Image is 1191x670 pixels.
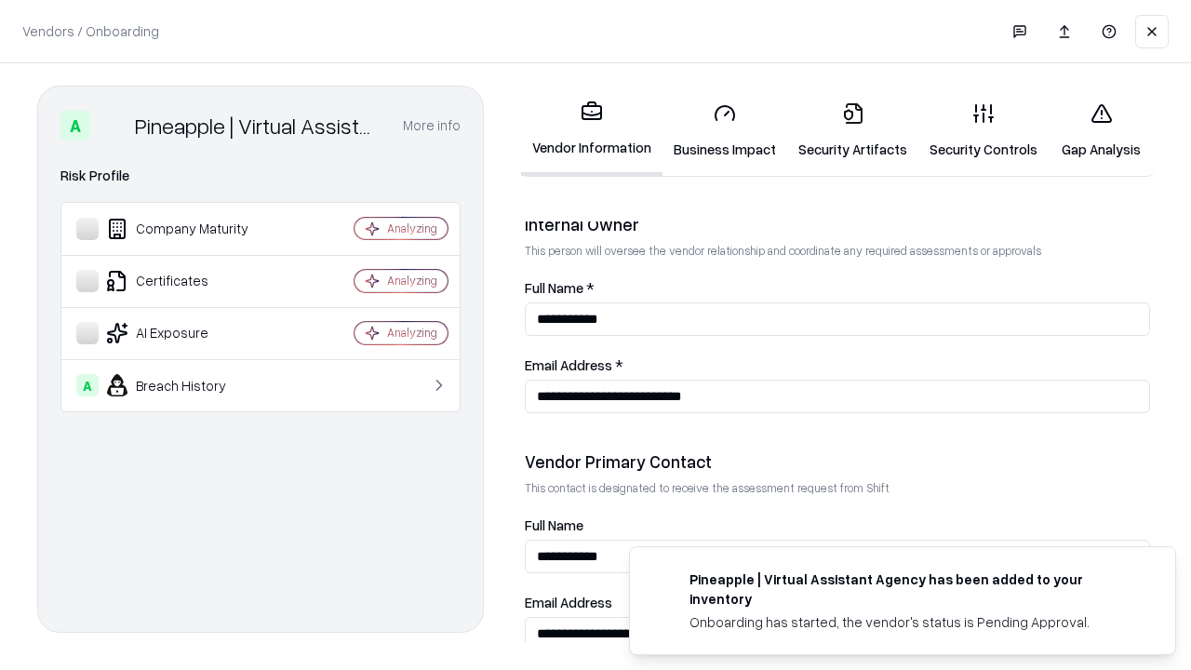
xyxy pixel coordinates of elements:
label: Email Address * [525,358,1150,372]
div: Vendor Primary Contact [525,450,1150,473]
div: A [60,111,90,141]
div: Risk Profile [60,165,461,187]
div: Company Maturity [76,218,299,240]
div: Pineapple | Virtual Assistant Agency has been added to your inventory [689,569,1131,609]
div: Analyzing [387,273,437,288]
img: Pineapple | Virtual Assistant Agency [98,111,127,141]
div: Internal Owner [525,213,1150,235]
div: Onboarding has started, the vendor's status is Pending Approval. [689,612,1131,632]
a: Business Impact [662,87,787,174]
a: Security Artifacts [787,87,918,174]
img: trypineapple.com [652,569,675,592]
a: Vendor Information [521,86,662,176]
label: Full Name [525,518,1150,532]
div: AI Exposure [76,322,299,344]
a: Gap Analysis [1049,87,1154,174]
p: This contact is designated to receive the assessment request from Shift [525,480,1150,496]
div: Certificates [76,270,299,292]
label: Full Name * [525,281,1150,295]
div: Analyzing [387,221,437,236]
button: More info [403,109,461,142]
div: Analyzing [387,325,437,341]
div: Pineapple | Virtual Assistant Agency [135,111,381,141]
div: Breach History [76,374,299,396]
p: This person will oversee the vendor relationship and coordinate any required assessments or appro... [525,243,1150,259]
div: A [76,374,99,396]
a: Security Controls [918,87,1049,174]
p: Vendors / Onboarding [22,21,159,41]
label: Email Address [525,596,1150,610]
